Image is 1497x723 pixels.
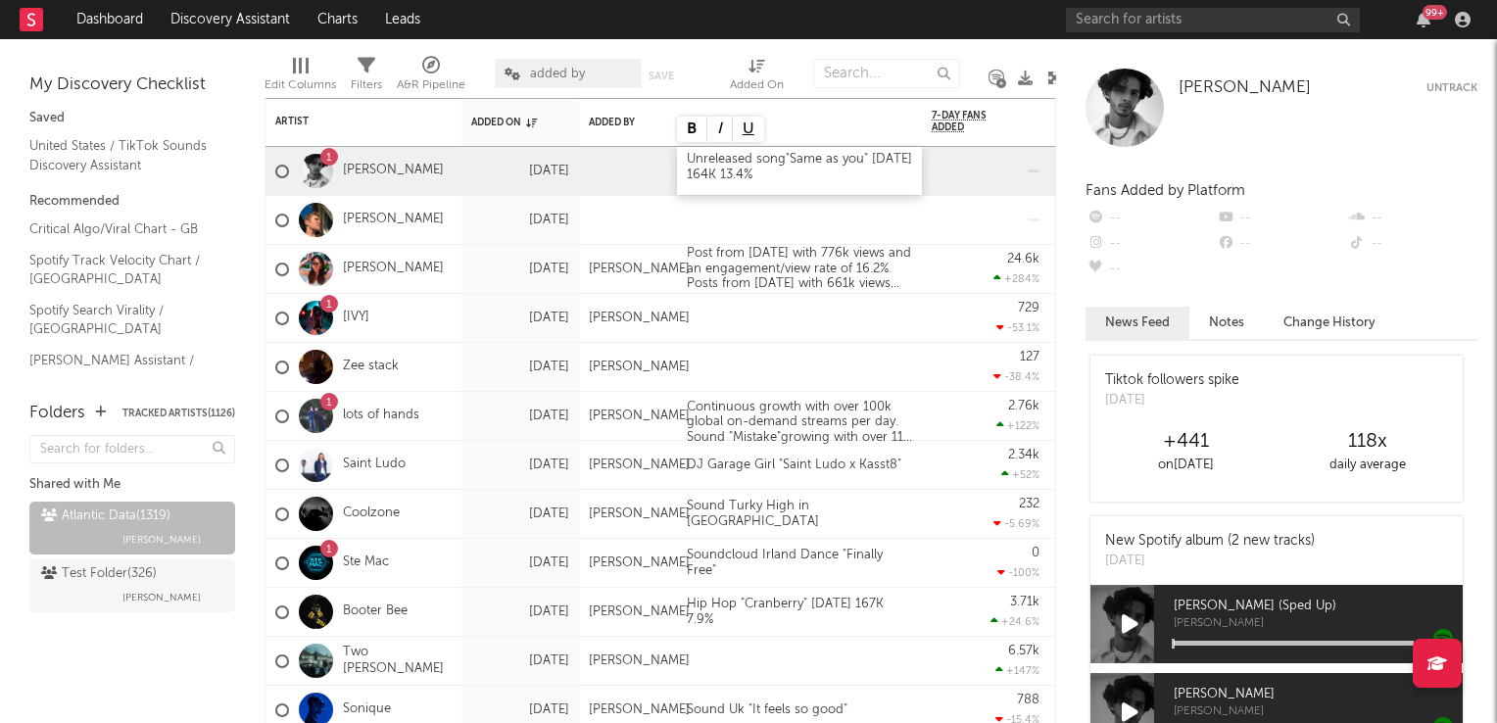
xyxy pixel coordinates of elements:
[1105,370,1239,391] div: Tiktok followers spike
[730,49,784,106] div: Added On
[677,458,911,473] div: DJ Garage Girl "Saint Ludo x Kasst8"
[1179,79,1311,96] span: [PERSON_NAME]
[343,212,444,228] a: [PERSON_NAME]
[1174,595,1463,618] span: [PERSON_NAME] (Sped Up)
[343,163,444,179] a: [PERSON_NAME]
[471,552,569,575] div: [DATE]
[1086,307,1189,339] button: News Feed
[41,505,170,528] div: Atlantic Data ( 1319 )
[1017,694,1039,706] div: 788
[343,457,406,473] a: Saint Ludo
[343,603,408,620] a: Booter Bee
[993,272,1039,285] div: +284 %
[589,506,690,522] div: [PERSON_NAME]
[996,321,1039,334] div: -53.1 %
[1174,683,1463,706] span: [PERSON_NAME]
[275,116,422,127] div: Artist
[1347,231,1477,257] div: --
[29,502,235,554] a: Atlantic Data(1319)[PERSON_NAME]
[1174,706,1463,718] span: [PERSON_NAME]
[730,73,784,97] div: Added On
[677,147,922,195] div: Unreleased song"Same as you" [DATE] 164K 13.4%
[471,307,569,330] div: [DATE]
[1086,231,1216,257] div: --
[677,499,922,529] div: Sound Turky High in [GEOGRAPHIC_DATA]
[687,400,912,446] p: Continuous growth with over 100k global on-demand streams per day. Sound " growing with over 11k ...
[29,559,235,612] a: Test Folder(326)[PERSON_NAME]
[1007,253,1039,265] div: 24.6k
[1008,449,1039,461] div: 2.34k
[589,555,690,571] div: [PERSON_NAME]
[677,597,922,627] div: Hip Hop "Cranberry" [DATE] 167K 7.9%
[122,586,201,609] span: [PERSON_NAME]
[471,405,569,428] div: [DATE]
[990,615,1039,628] div: +24.6 %
[351,73,382,97] div: Filters
[471,650,569,673] div: [DATE]
[343,506,400,522] a: Coolzone
[996,419,1039,432] div: +122 %
[1019,498,1039,510] div: 232
[29,73,235,97] div: My Discovery Checklist
[122,528,201,552] span: [PERSON_NAME]
[471,699,569,722] div: [DATE]
[733,431,781,444] em: Mistake"
[589,458,690,473] div: [PERSON_NAME]
[1010,596,1039,608] div: 3.71k
[29,300,216,340] a: Spotify Search Virality / [GEOGRAPHIC_DATA]
[122,409,235,418] button: Tracked Artists(1126)
[343,310,369,326] a: [IVY]
[995,664,1039,677] div: +147 %
[343,408,419,424] a: lots of hands
[530,68,585,80] span: added by
[1066,8,1360,32] input: Search for artists
[1347,206,1477,231] div: --
[589,702,690,718] div: [PERSON_NAME]
[993,517,1039,530] div: -5.69 %
[1105,552,1315,571] div: [DATE]
[471,258,569,281] div: [DATE]
[351,49,382,106] div: Filters
[29,218,216,240] a: Critical Algo/Viral Chart - GB
[1105,531,1315,552] div: New Spotify album (2 new tracks)
[1277,430,1458,454] div: 118 x
[1264,307,1395,339] button: Change History
[343,359,399,375] a: Zee stack
[1216,231,1346,257] div: --
[1020,351,1039,363] div: 127
[1001,468,1039,481] div: +52 %
[471,356,569,379] div: [DATE]
[589,262,690,277] div: [PERSON_NAME]
[1216,206,1346,231] div: --
[29,402,85,425] div: Folders
[1008,400,1039,412] div: 2.76k
[343,554,389,571] a: Ste Mac
[29,107,235,130] div: Saved
[1086,183,1245,198] span: Fans Added by Platform
[29,350,216,390] a: [PERSON_NAME] Assistant / [GEOGRAPHIC_DATA]
[1417,12,1430,27] button: 99+
[1018,302,1039,314] div: 729
[471,160,569,183] div: [DATE]
[1032,547,1039,559] div: 0
[1423,5,1447,20] div: 99 +
[589,360,690,375] div: [PERSON_NAME]
[397,73,465,97] div: A&R Pipeline
[41,562,157,586] div: Test Folder ( 326 )
[343,645,452,678] a: Two [PERSON_NAME]
[932,110,1010,133] span: 7-Day Fans Added
[677,548,922,578] div: Soundcloud Irland Dance "Finally Free"
[1095,430,1277,454] div: +441
[1095,454,1277,477] div: on [DATE]
[1179,78,1311,98] a: [PERSON_NAME]
[471,601,569,624] div: [DATE]
[1086,257,1216,282] div: --
[29,135,216,175] a: United States / TikTok Sounds Discovery Assistant
[265,49,336,106] div: Edit Columns
[1174,618,1463,630] span: [PERSON_NAME]
[1008,645,1039,657] div: 6.57k
[471,454,569,477] div: [DATE]
[1426,78,1477,98] button: Untrack
[677,702,857,718] div: Sound Uk "It feels so good"
[589,604,690,620] div: [PERSON_NAME]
